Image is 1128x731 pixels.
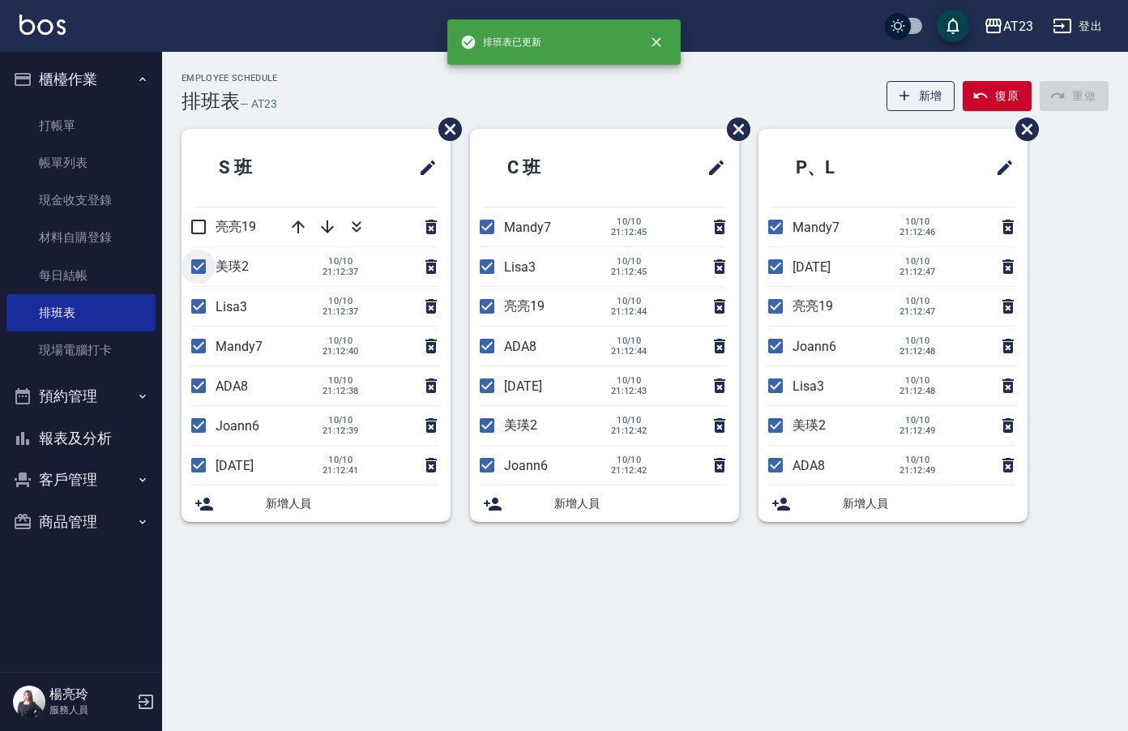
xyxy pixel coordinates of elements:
[899,415,936,425] span: 10/10
[323,306,359,317] span: 21:12:37
[1046,11,1109,41] button: 登出
[611,386,647,396] span: 21:12:43
[793,417,826,433] span: 美瑛2
[19,15,66,35] img: Logo
[6,107,156,144] a: 打帳單
[899,455,936,465] span: 10/10
[6,417,156,460] button: 報表及分析
[323,267,359,277] span: 21:12:37
[408,148,438,187] span: 修改班表的標題
[6,219,156,256] a: 材料自購登錄
[6,331,156,369] a: 現場電腦打卡
[611,336,647,346] span: 10/10
[6,182,156,219] a: 現金收支登錄
[323,296,359,306] span: 10/10
[504,378,542,394] span: [DATE]
[460,34,541,50] span: 排班表已更新
[323,455,359,465] span: 10/10
[611,296,647,306] span: 10/10
[899,465,936,476] span: 21:12:49
[611,227,647,237] span: 21:12:45
[611,216,647,227] span: 10/10
[887,81,955,111] button: 新增
[504,298,545,314] span: 亮亮19
[6,294,156,331] a: 排班表
[611,425,647,436] span: 21:12:42
[899,267,936,277] span: 21:12:47
[483,139,630,197] h2: C 班
[216,378,248,394] span: ADA8
[611,415,647,425] span: 10/10
[6,58,156,100] button: 櫃檯作業
[611,465,647,476] span: 21:12:42
[697,148,726,187] span: 修改班表的標題
[977,10,1040,43] button: AT23
[899,306,936,317] span: 21:12:47
[194,139,342,197] h2: S 班
[1003,16,1033,36] div: AT23
[985,148,1015,187] span: 修改班表的標題
[323,465,359,476] span: 21:12:41
[216,219,256,234] span: 亮亮19
[504,458,548,473] span: Joann6
[611,346,647,357] span: 21:12:44
[899,346,936,357] span: 21:12:48
[793,378,824,394] span: Lisa3
[899,336,936,346] span: 10/10
[216,339,263,354] span: Mandy7
[504,220,551,235] span: Mandy7
[6,257,156,294] a: 每日結帳
[323,336,359,346] span: 10/10
[216,259,249,274] span: 美瑛2
[793,298,833,314] span: 亮亮19
[771,139,922,197] h2: P、L
[182,90,240,113] h3: 排班表
[49,686,132,703] h5: 楊亮玲
[793,220,840,235] span: Mandy7
[758,485,1028,522] div: 新增人員
[6,375,156,417] button: 預約管理
[323,256,359,267] span: 10/10
[554,495,726,512] span: 新增人員
[323,425,359,436] span: 21:12:39
[6,144,156,182] a: 帳單列表
[611,256,647,267] span: 10/10
[216,458,254,473] span: [DATE]
[899,296,936,306] span: 10/10
[6,459,156,501] button: 客戶管理
[843,495,1015,512] span: 新增人員
[715,105,753,153] span: 刪除班表
[182,73,278,83] h2: Employee Schedule
[49,703,132,717] p: 服務人員
[937,10,969,42] button: save
[6,501,156,543] button: 商品管理
[504,259,536,275] span: Lisa3
[216,299,247,314] span: Lisa3
[899,216,936,227] span: 10/10
[639,24,674,60] button: close
[611,375,647,386] span: 10/10
[323,346,359,357] span: 21:12:40
[899,227,936,237] span: 21:12:46
[793,458,825,473] span: ADA8
[899,375,936,386] span: 10/10
[793,259,831,275] span: [DATE]
[504,417,537,433] span: 美瑛2
[899,256,936,267] span: 10/10
[470,485,739,522] div: 新增人員
[899,425,936,436] span: 21:12:49
[323,415,359,425] span: 10/10
[13,686,45,718] img: Person
[182,485,451,522] div: 新增人員
[216,418,259,434] span: Joann6
[899,386,936,396] span: 21:12:48
[793,339,836,354] span: Joann6
[323,375,359,386] span: 10/10
[1003,105,1041,153] span: 刪除班表
[426,105,464,153] span: 刪除班表
[611,455,647,465] span: 10/10
[323,386,359,396] span: 21:12:38
[963,81,1032,111] button: 復原
[266,495,438,512] span: 新增人員
[504,339,536,354] span: ADA8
